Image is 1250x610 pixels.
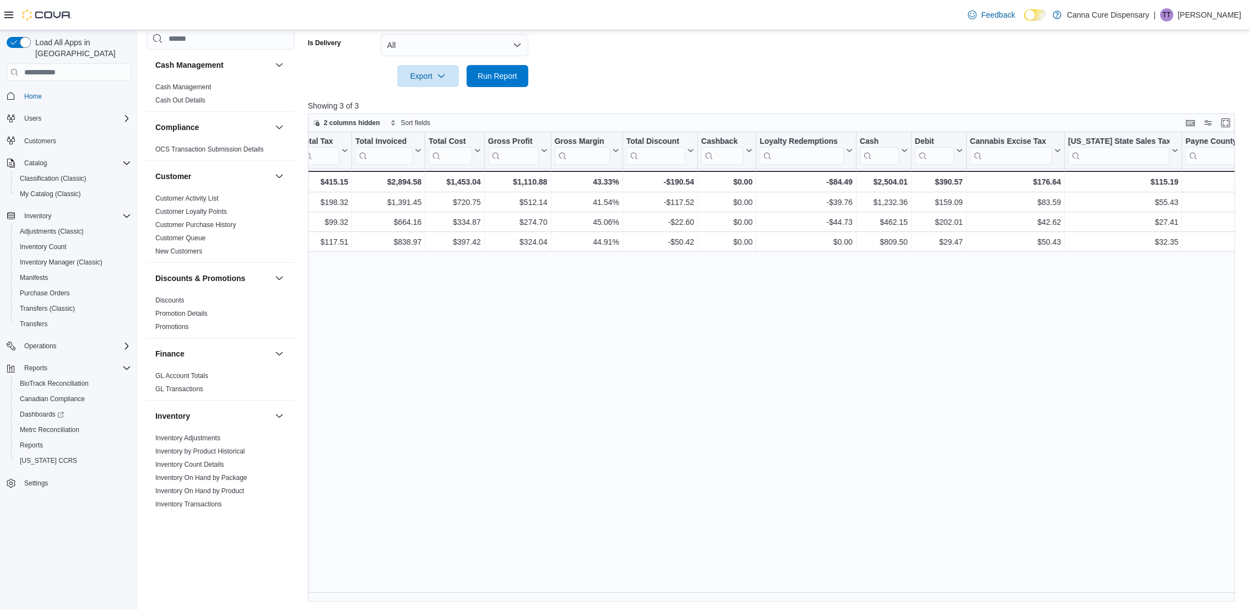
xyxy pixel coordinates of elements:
div: -$84.49 [760,175,853,188]
a: Transfers (Classic) [15,302,79,315]
h3: Discounts & Promotions [155,273,245,284]
label: Is Delivery [308,39,341,47]
span: Adjustments (Classic) [15,225,131,238]
a: Promotions [155,323,189,331]
button: Users [20,112,46,125]
button: Run Report [467,65,528,87]
span: Purchase Orders [20,289,70,298]
div: $176.64 [970,175,1061,188]
span: Settings [24,479,48,488]
button: Customers [2,133,136,149]
span: Catalog [20,156,131,170]
button: Display options [1202,116,1215,129]
span: Reports [24,364,47,373]
button: Inventory [155,411,270,422]
span: Dashboards [15,408,131,421]
span: OCS Transaction Submission Details [155,145,264,154]
button: All [381,34,528,56]
button: Reports [20,361,52,375]
a: Inventory Transactions [155,500,222,508]
span: BioTrack Reconciliation [15,377,131,390]
button: Metrc Reconciliation [11,422,136,438]
div: Compliance [147,143,295,160]
div: $115.19 [1068,175,1178,188]
div: Customer [147,192,295,262]
a: Cash Management [155,83,211,91]
div: $390.57 [915,175,963,188]
span: Transfers [20,320,47,328]
button: Finance [155,348,270,359]
div: Inventory [147,431,295,595]
a: BioTrack Reconciliation [15,377,93,390]
button: Settings [2,475,136,491]
button: Operations [2,338,136,354]
div: 43.33% [554,175,619,188]
button: Classification (Classic) [11,171,136,186]
div: Tyrese Travis [1160,8,1173,21]
span: Dashboards [20,410,64,419]
span: Inventory On Hand by Package [155,473,247,482]
div: $0.00 [701,175,753,188]
a: [US_STATE] CCRS [15,454,82,467]
span: Classification (Classic) [20,174,86,183]
button: BioTrack Reconciliation [11,376,136,391]
span: Washington CCRS [15,454,131,467]
p: Showing 3 of 3 [308,100,1244,111]
p: Canna Cure Dispensary [1067,8,1149,21]
div: $2,894.58 [355,175,421,188]
span: Inventory Adjustments [155,434,220,442]
div: Finance [147,369,295,400]
button: Catalog [2,155,136,171]
button: Purchase Orders [11,285,136,301]
button: Reports [2,360,136,376]
a: Dashboards [11,407,136,422]
a: Customer Queue [155,234,205,242]
span: GL Transactions [155,385,203,393]
span: Customers [24,137,56,145]
button: 2 columns hidden [309,116,385,129]
a: Settings [20,477,52,490]
span: Metrc Reconciliation [15,423,131,436]
span: Users [24,114,41,123]
span: Inventory [24,212,51,220]
button: Reports [11,438,136,453]
button: Catalog [20,156,51,170]
span: [US_STATE] CCRS [20,456,77,465]
span: Classification (Classic) [15,172,131,185]
button: Users [2,111,136,126]
p: | [1154,8,1156,21]
span: Customer Purchase History [155,220,236,229]
button: Compliance [155,122,270,133]
span: Promotion Details [155,309,208,318]
span: Inventory by Product Historical [155,447,245,456]
span: Reports [20,441,43,450]
button: Finance [273,347,286,360]
span: Purchase Orders [15,287,131,300]
h3: Cash Management [155,60,224,71]
span: Inventory Count Details [155,460,224,469]
button: Keyboard shortcuts [1184,116,1197,129]
span: Settings [20,476,131,490]
a: Inventory Count [15,240,71,253]
a: Customer Purchase History [155,221,236,229]
a: Customer Loyalty Points [155,208,227,215]
a: New Customers [155,247,202,255]
span: Inventory Manager (Classic) [15,256,131,269]
a: Feedback [964,4,1019,26]
span: Manifests [20,273,48,282]
button: Operations [20,339,61,353]
button: Inventory [20,209,56,223]
a: OCS Transaction Submission Details [155,145,264,153]
a: Manifests [15,271,52,284]
span: Inventory Manager (Classic) [20,258,102,267]
div: $1,110.88 [488,175,548,188]
button: Enter fullscreen [1219,116,1232,129]
span: Reports [20,361,131,375]
a: Customers [20,134,61,148]
a: Reports [15,439,47,452]
a: Cash Out Details [155,96,205,104]
a: Inventory On Hand by Package [155,474,247,482]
